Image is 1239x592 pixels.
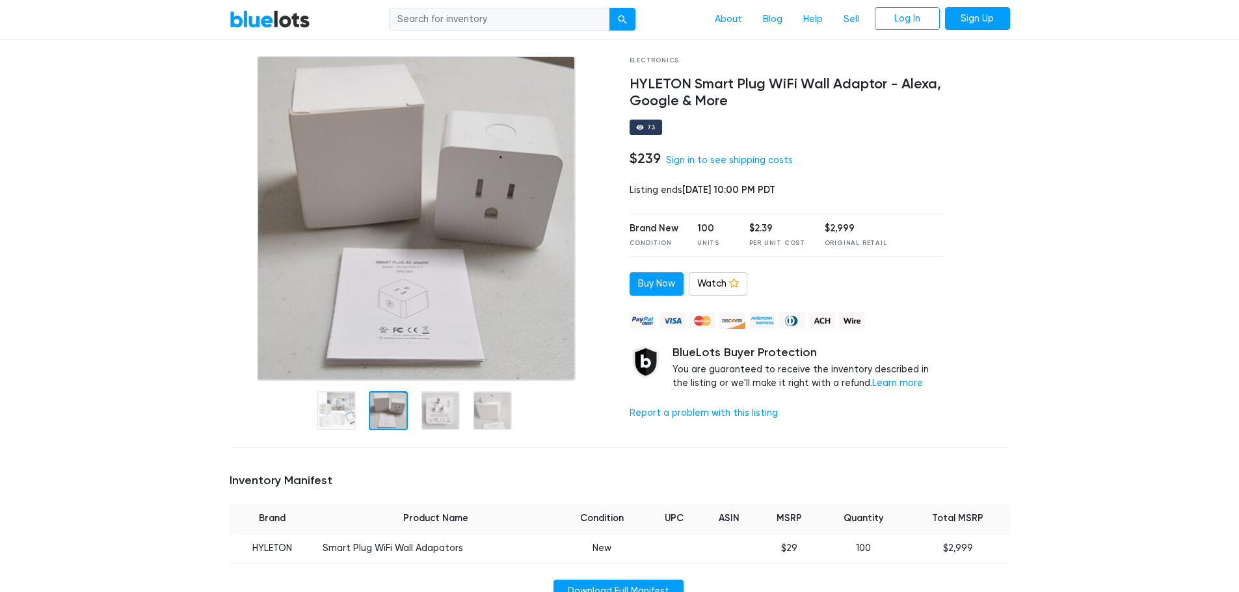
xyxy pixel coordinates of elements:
[315,534,556,564] td: Smart Plug WiFi Wall Adapators
[757,504,820,534] th: MSRP
[673,346,944,391] div: You are guaranteed to receive the inventory described in the listing or we'll make it right with ...
[630,150,661,167] h4: $239
[666,155,793,166] a: Sign in to see shipping costs
[697,238,730,248] div: Units
[230,504,315,534] th: Brand
[945,7,1010,31] a: Sign Up
[230,10,310,29] a: BlueLots
[556,534,648,564] td: New
[697,222,730,236] div: 100
[630,346,662,378] img: buyer_protection_shield-3b65640a83011c7d3ede35a8e5a80bfdfaa6a97447f0071c1475b91a4b0b3d01.png
[704,7,753,32] a: About
[389,8,610,31] input: Search for inventory
[315,504,556,534] th: Product Name
[556,504,648,534] th: Condition
[630,183,944,198] div: Listing ends
[906,534,1009,564] td: $2,999
[719,313,745,329] img: discover-82be18ecfda2d062aad2762c1ca80e2d36a4073d45c9e0ffae68cd515fbd3d32.png
[659,313,686,329] img: visa-79caf175f036a155110d1892330093d4c38f53c55c9ec9e2c3a54a56571784bb.png
[230,534,315,564] td: HYLETON
[647,124,656,131] div: 73
[821,504,906,534] th: Quantity
[682,184,775,196] span: [DATE] 10:00 PM PDT
[630,76,944,110] h4: HYLETON Smart Plug WiFi Wall Adaptor - Alexa, Google & More
[753,7,793,32] a: Blog
[757,534,820,564] td: $29
[689,313,715,329] img: mastercard-42073d1d8d11d6635de4c079ffdb20a4f30a903dc55d1612383a1b395dd17f39.png
[689,272,747,296] a: Watch
[875,7,940,31] a: Log In
[825,222,887,236] div: $2,999
[673,346,944,360] h5: BlueLots Buyer Protection
[630,56,944,66] div: Electronics
[839,313,865,329] img: wire-908396882fe19aaaffefbd8e17b12f2f29708bd78693273c0e28e3a24408487f.png
[833,7,870,32] a: Sell
[630,272,684,296] a: Buy Now
[779,313,805,329] img: diners_club-c48f30131b33b1bb0e5d0e2dbd43a8bea4cb12cb2961413e2f4250e06c020426.png
[630,313,656,329] img: paypal_credit-80455e56f6e1299e8d57f40c0dcee7b8cd4ae79b9eccbfc37e2480457ba36de9.png
[630,222,678,236] div: Brand New
[749,313,775,329] img: american_express-ae2a9f97a040b4b41f6397f7637041a5861d5f99d0716c09922aba4e24c8547d.png
[630,407,778,418] a: Report a problem with this listing
[701,504,758,534] th: ASIN
[749,222,805,236] div: $2.39
[257,56,576,381] img: f7014b89-1ebf-40cc-8847-a9d62a8a314c-1756938088.jpg
[809,313,835,329] img: ach-b7992fed28a4f97f893c574229be66187b9afb3f1a8d16a4691d3d3140a8ab00.png
[906,504,1009,534] th: Total MSRP
[793,7,833,32] a: Help
[230,474,1010,488] h5: Inventory Manifest
[825,238,887,248] div: Original Retail
[648,504,701,534] th: UPC
[821,534,906,564] td: 100
[630,238,678,248] div: Condition
[872,378,923,389] a: Learn more
[749,238,805,248] div: Per Unit Cost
